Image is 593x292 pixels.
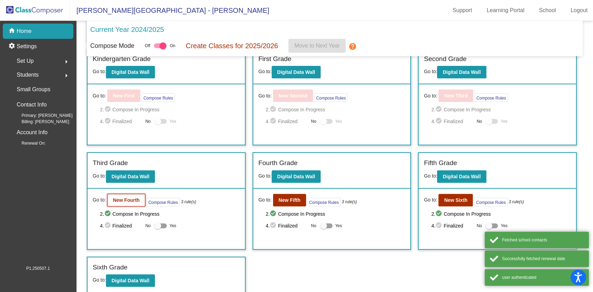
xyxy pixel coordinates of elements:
[10,119,69,125] span: Billing: [PERSON_NAME]
[424,173,437,179] span: Go to:
[288,39,346,53] button: Move to Next Year
[270,105,278,114] mat-icon: check_circle
[8,42,17,51] mat-icon: settings
[311,223,316,229] span: No
[502,274,584,281] div: user authenticated
[181,199,196,205] i: 3 rule(s)
[258,54,291,64] label: First Grade
[266,105,405,114] span: 2. Compose In Progress
[62,58,71,66] mat-icon: arrow_right
[17,100,47,110] p: Contact Info
[113,197,140,203] b: New Fourth
[170,222,176,230] span: Yes
[277,174,315,179] b: Digital Data Wall
[8,27,17,35] mat-icon: home
[17,70,39,80] span: Students
[335,117,342,126] span: Yes
[93,263,127,273] label: Sixth Grade
[273,89,313,102] button: New Second
[272,170,321,183] button: Digital Data Wall
[335,222,342,230] span: Yes
[477,118,482,124] span: No
[104,222,113,230] mat-icon: check_circle
[424,196,437,204] span: Go to:
[502,237,584,243] div: Fetched school contacts
[272,66,321,78] button: Digital Data Wall
[273,194,306,206] button: New Fifth
[17,42,37,51] p: Settings
[501,222,508,230] span: Yes
[170,43,175,49] span: On
[112,69,149,75] b: Digital Data Wall
[341,199,357,205] i: 3 rule(s)
[17,27,32,35] p: Home
[502,256,584,262] div: Successfully fetched renewal date
[431,222,473,230] span: 4. Finalized
[443,174,480,179] b: Digital Data Wall
[10,140,46,146] span: Renewal On:
[475,93,508,102] button: Compose Rules
[435,117,444,126] mat-icon: check_circle
[104,105,113,114] mat-icon: check_circle
[509,199,524,205] i: 3 rule(s)
[10,112,73,119] span: Primary: [PERSON_NAME]
[69,5,269,16] span: [PERSON_NAME][GEOGRAPHIC_DATA] - [PERSON_NAME]
[447,5,478,16] a: Support
[424,158,457,168] label: Fifth Grade
[104,210,113,218] mat-icon: check_circle
[17,128,48,137] p: Account Info
[270,222,278,230] mat-icon: check_circle
[266,222,308,230] span: 4. Finalized
[106,66,155,78] button: Digital Data Wall
[93,54,151,64] label: Kindergarten Grade
[258,92,272,100] span: Go to:
[145,223,150,229] span: No
[93,196,106,204] span: Go to:
[106,170,155,183] button: Digital Data Wall
[474,198,507,206] button: Compose Rules
[93,277,106,283] span: Go to:
[93,173,106,179] span: Go to:
[277,69,315,75] b: Digital Data Wall
[565,5,593,16] a: Logout
[270,117,278,126] mat-icon: check_circle
[145,118,150,124] span: No
[17,56,34,66] span: Set Up
[145,43,150,49] span: Off
[100,210,240,218] span: 2. Compose In Progress
[444,197,467,203] b: New Sixth
[279,93,307,98] b: New Second
[424,54,467,64] label: Second Grade
[62,71,71,80] mat-icon: arrow_right
[90,41,134,51] p: Compose Mode
[266,117,308,126] span: 4. Finalized
[107,194,145,206] button: New Fourth
[270,210,278,218] mat-icon: check_circle
[501,117,508,126] span: Yes
[107,89,140,102] button: New First
[17,85,50,94] p: Small Groups
[424,69,437,74] span: Go to:
[266,210,405,218] span: 2. Compose In Progress
[307,198,340,206] button: Compose Rules
[258,158,298,168] label: Fourth Grade
[443,69,480,75] b: Digital Data Wall
[258,69,272,74] span: Go to:
[93,158,128,168] label: Third Grade
[112,174,149,179] b: Digital Data Wall
[100,117,142,126] span: 4. Finalized
[435,105,444,114] mat-icon: check_circle
[104,117,113,126] mat-icon: check_circle
[437,66,486,78] button: Digital Data Wall
[142,93,175,102] button: Compose Rules
[106,274,155,287] button: Digital Data Wall
[113,93,135,98] b: New First
[279,197,300,203] b: New Fifth
[435,210,444,218] mat-icon: check_circle
[437,170,486,183] button: Digital Data Wall
[431,105,571,114] span: 2. Compose In Progress
[170,117,176,126] span: Yes
[311,118,316,124] span: No
[100,105,240,114] span: 2. Compose In Progress
[481,5,530,16] a: Learning Portal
